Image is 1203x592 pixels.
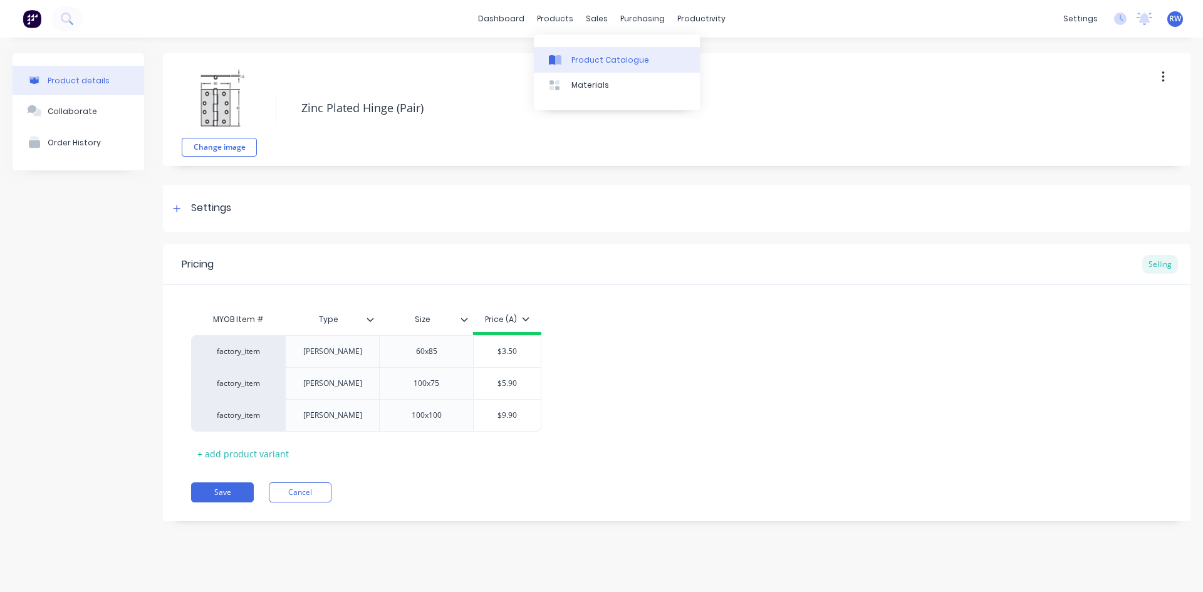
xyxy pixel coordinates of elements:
div: Product Catalogue [571,55,649,66]
div: settings [1057,9,1104,28]
img: file [188,69,251,132]
button: Collaborate [13,95,144,127]
div: [PERSON_NAME] [293,407,372,423]
div: Size [379,304,466,335]
div: productivity [671,9,732,28]
button: Change image [182,138,257,157]
div: Type [285,304,372,335]
div: purchasing [614,9,671,28]
div: Selling [1142,255,1178,274]
div: factory_item[PERSON_NAME]100x100$9.90 [191,399,541,432]
button: Product details [13,66,144,95]
button: Cancel [269,482,331,502]
a: Materials [534,73,700,98]
div: 100x100 [395,407,458,423]
div: + add product variant [191,444,295,464]
div: Materials [571,80,609,91]
a: Product Catalogue [534,47,700,72]
button: Order History [13,127,144,158]
div: Type [285,307,379,332]
div: fileChange image [182,63,257,157]
div: $3.50 [474,336,541,367]
img: Factory [23,9,41,28]
div: MYOB Item # [191,307,285,332]
div: factory_item [204,346,273,357]
div: factory_item[PERSON_NAME]100x75$5.90 [191,367,541,399]
div: Price (A) [485,314,529,325]
div: [PERSON_NAME] [293,343,372,360]
div: factory_item [204,378,273,389]
span: RW [1169,13,1181,24]
textarea: Zinc Plated Hinge (Pair) [295,93,1087,123]
div: Product details [48,76,110,85]
a: dashboard [472,9,531,28]
div: factory_item [204,410,273,421]
div: Settings [191,200,231,216]
div: 100x75 [395,375,458,392]
div: factory_item[PERSON_NAME]60x85$3.50 [191,335,541,367]
div: $5.90 [474,368,541,399]
div: [PERSON_NAME] [293,375,372,392]
div: Size [379,307,473,332]
div: Order History [48,138,101,147]
div: $9.90 [474,400,541,431]
div: 60x85 [395,343,458,360]
div: Collaborate [48,106,97,116]
button: Save [191,482,254,502]
div: Pricing [182,257,214,272]
div: sales [580,9,614,28]
div: products [531,9,580,28]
